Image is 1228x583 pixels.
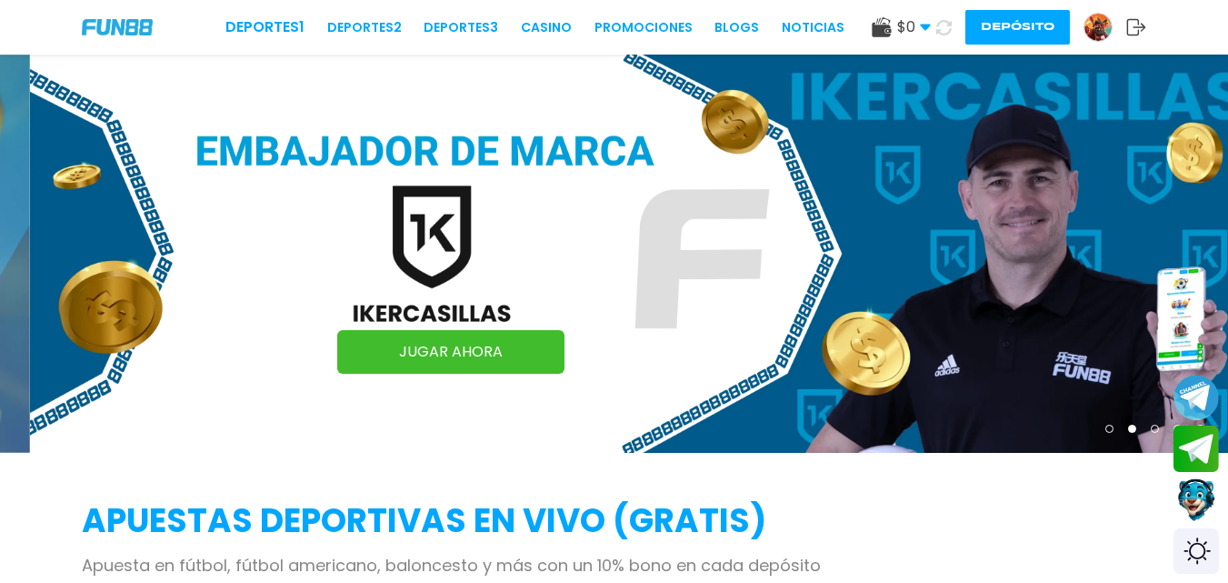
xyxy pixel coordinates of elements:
button: Join telegram channel [1173,374,1219,421]
a: Deportes2 [327,18,402,37]
a: Deportes1 [225,16,305,38]
a: BLOGS [714,18,759,37]
a: CASINO [521,18,572,37]
button: Depósito [965,10,1070,45]
button: Join telegram [1173,426,1219,473]
button: Contact customer service [1173,477,1219,524]
img: Avatar [1084,14,1112,41]
a: Promociones [594,18,693,37]
a: Deportes3 [424,18,498,37]
div: Switch theme [1173,528,1219,574]
a: Avatar [1083,13,1126,42]
span: $ 0 [897,16,931,38]
img: Company Logo [82,19,153,35]
a: JUGAR AHORA [337,330,564,374]
p: Apuesta en fútbol, fútbol americano, baloncesto y más con un 10% bono en cada depósito [82,553,1146,578]
a: NOTICIAS [782,18,844,37]
h2: APUESTAS DEPORTIVAS EN VIVO (gratis) [82,497,1146,546]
